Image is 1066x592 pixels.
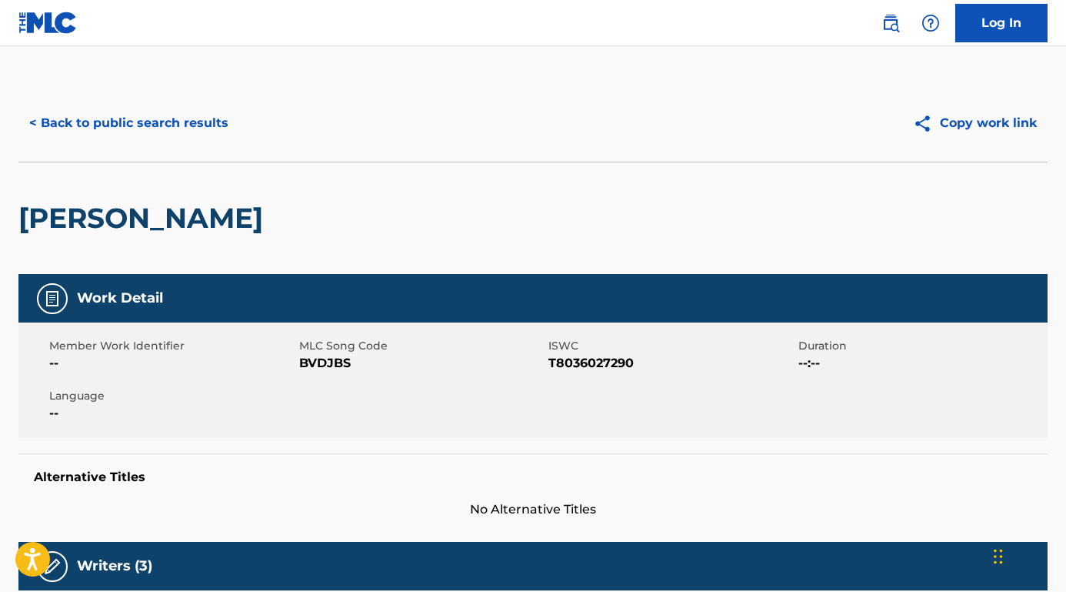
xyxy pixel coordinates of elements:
span: -- [49,354,295,373]
button: Copy work link [902,104,1048,142]
a: Public Search [875,8,906,38]
h5: Writers (3) [77,557,152,575]
img: help [921,14,940,32]
h2: [PERSON_NAME] [18,201,271,236]
span: Duration [798,338,1044,354]
span: MLC Song Code [299,338,545,354]
a: Log In [955,4,1048,42]
span: T8036027290 [548,354,795,373]
img: Writers [43,557,62,576]
iframe: Chat Widget [989,518,1066,592]
img: MLC Logo [18,12,78,34]
span: --:-- [798,354,1044,373]
h5: Alternative Titles [34,470,1032,485]
span: ISWC [548,338,795,354]
span: Member Work Identifier [49,338,295,354]
span: No Alternative Titles [18,500,1048,519]
span: BVDJBS [299,354,545,373]
div: Glisser [994,533,1003,580]
span: Language [49,388,295,404]
button: < Back to public search results [18,104,239,142]
span: -- [49,404,295,423]
div: Help [915,8,946,38]
img: Copy work link [913,114,940,133]
h5: Work Detail [77,289,163,307]
img: Work Detail [43,289,62,308]
div: Widget de chat [989,518,1066,592]
img: search [881,14,900,32]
